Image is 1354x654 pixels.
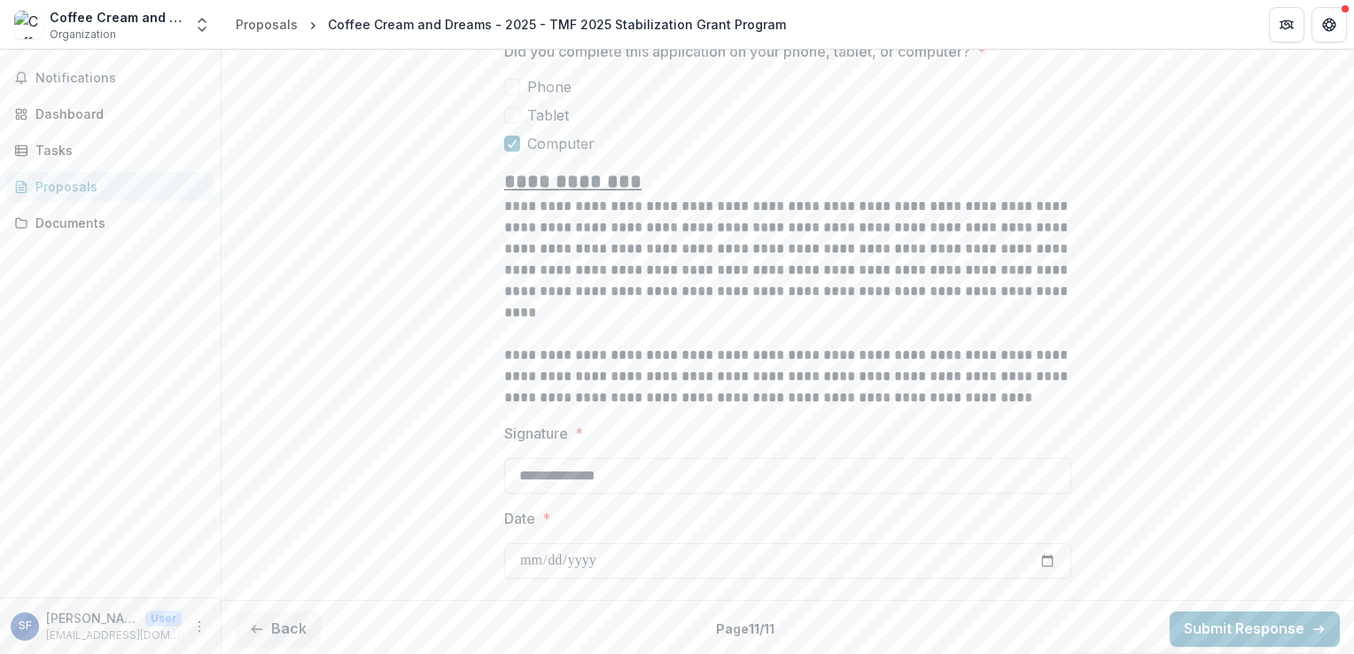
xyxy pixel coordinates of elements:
img: Coffee Cream and Dreams [14,11,43,39]
div: Documents [35,214,199,232]
p: [PERSON_NAME] [46,609,138,627]
p: Signature [504,423,568,444]
div: Tasks [35,141,199,160]
nav: breadcrumb [229,12,793,37]
a: Documents [7,208,214,237]
div: Dashboard [35,105,199,123]
span: Tablet [527,105,569,126]
button: Open entity switcher [190,7,214,43]
button: Back [236,611,321,647]
a: Dashboard [7,99,214,128]
div: Proposals [236,15,298,34]
div: Stephanie Ford [19,620,32,632]
p: Page 11 / 11 [716,619,774,638]
a: Proposals [229,12,305,37]
button: Get Help [1311,7,1347,43]
span: Computer [527,133,595,154]
span: Organization [50,27,116,43]
button: Submit Response [1170,611,1340,647]
span: Notifications [35,71,206,86]
span: Phone [527,76,572,97]
p: User [145,611,182,627]
button: Partners [1269,7,1304,43]
div: Coffee Cream and Dreams - 2025 - TMF 2025 Stabilization Grant Program [328,15,786,34]
button: Notifications [7,64,214,92]
button: More [189,616,210,637]
p: [EMAIL_ADDRESS][DOMAIN_NAME] [46,627,182,643]
p: Did you complete this application on your phone, tablet, or computer? [504,41,970,62]
div: Coffee Cream and Dreams [50,8,183,27]
a: Proposals [7,172,214,201]
p: Date [504,508,535,529]
a: Tasks [7,136,214,165]
div: Proposals [35,177,199,196]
